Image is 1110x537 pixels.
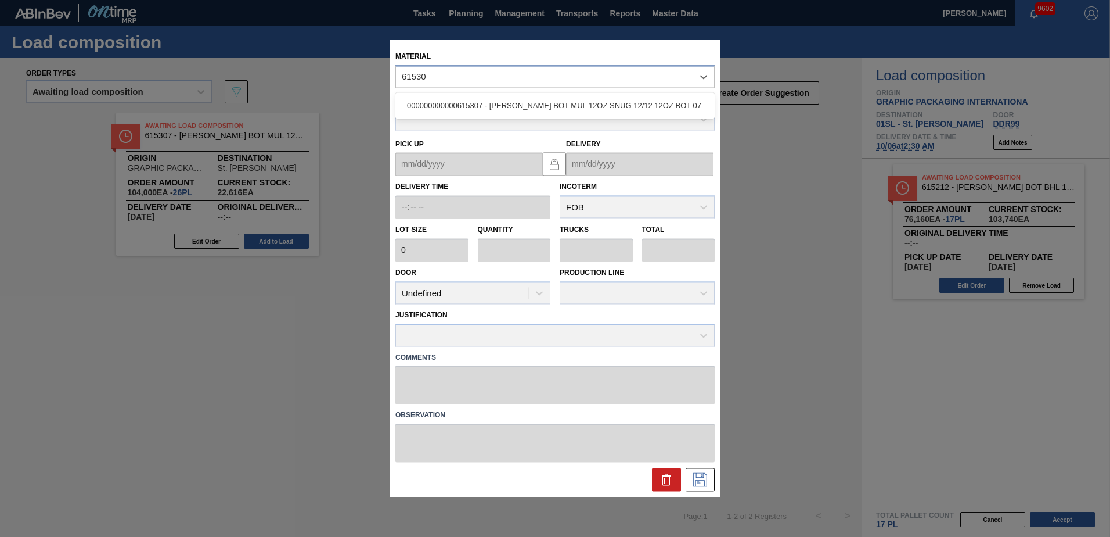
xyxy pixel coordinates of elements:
label: Incoterm [560,183,597,191]
label: Pick up [395,140,424,148]
label: Observation [395,407,715,424]
label: Delivery [566,140,601,148]
label: Material [395,52,431,60]
label: Lot size [395,222,468,239]
label: Trucks [560,226,589,234]
div: 000000000000615307 - [PERSON_NAME] BOT MUL 12OZ SNUG 12/12 12OZ BOT 07 [395,95,715,116]
label: Comments [395,349,715,366]
label: Quantity [478,226,513,234]
label: Production Line [560,268,624,277]
label: Total [642,226,665,234]
img: locked [547,157,561,171]
label: Door [395,268,416,277]
label: Justification [395,311,448,319]
label: Delivery Time [395,179,550,196]
div: Delete Suggestion [652,468,681,492]
input: mm/dd/yyyy [395,153,543,176]
div: Save Suggestion [686,468,715,492]
button: locked [543,152,566,176]
input: mm/dd/yyyy [566,153,713,176]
